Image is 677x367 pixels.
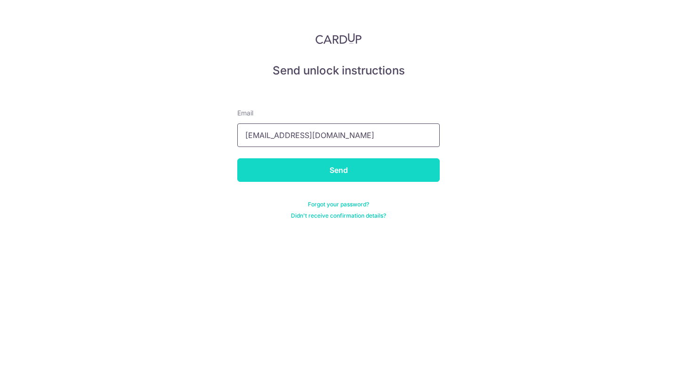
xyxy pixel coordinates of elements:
a: Didn't receive confirmation details? [291,212,386,220]
input: Send [237,158,440,182]
h5: Send unlock instructions [237,63,440,78]
span: translation missing: en.devise.label.Email [237,109,253,117]
a: Forgot your password? [308,201,369,208]
img: CardUp Logo [315,33,362,44]
input: Enter your Email [237,123,440,147]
